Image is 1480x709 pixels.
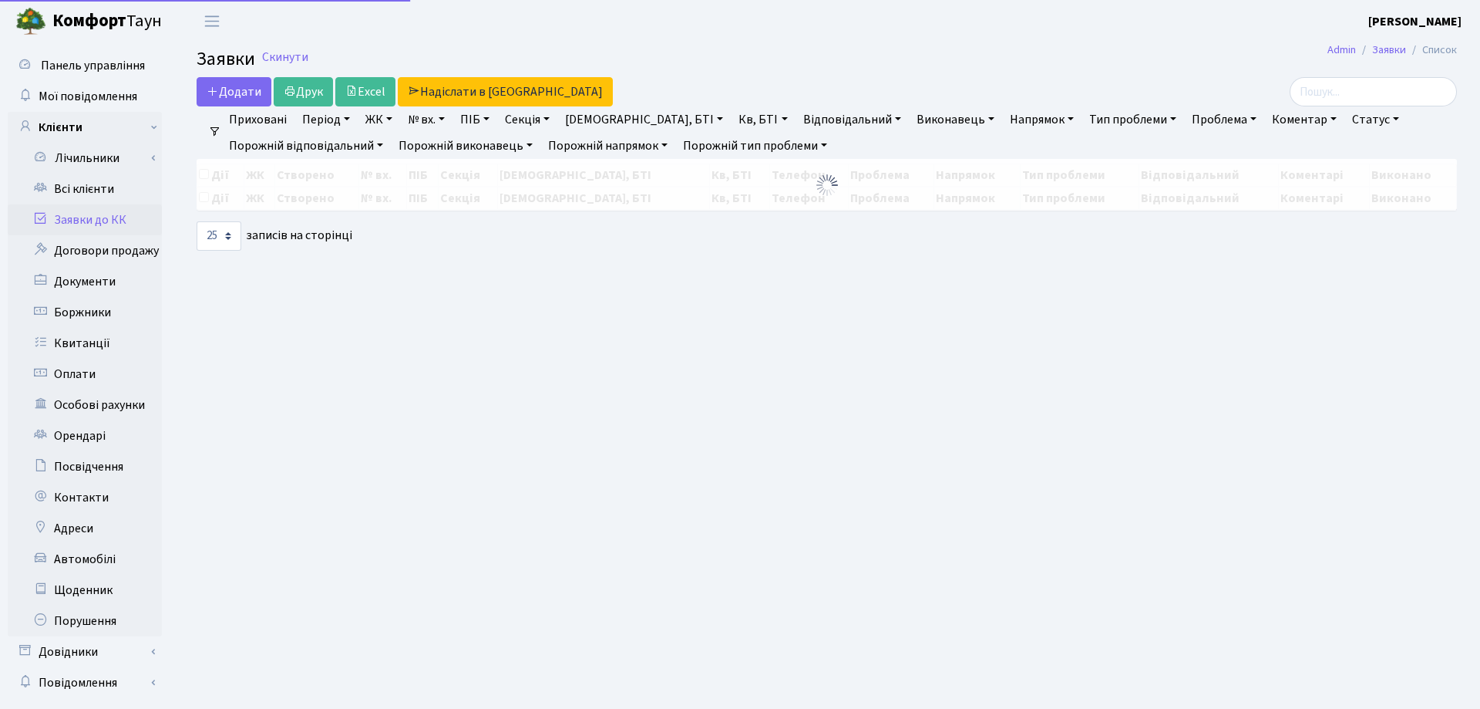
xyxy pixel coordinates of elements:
span: Додати [207,83,261,100]
a: Кв, БТІ [732,106,793,133]
span: Мої повідомлення [39,88,137,105]
a: Боржники [8,297,162,328]
img: logo.png [15,6,46,37]
a: Заявки до КК [8,204,162,235]
a: Договори продажу [8,235,162,266]
select: записів на сторінці [197,221,241,251]
a: Відповідальний [797,106,907,133]
a: Довідники [8,636,162,667]
a: Admin [1327,42,1356,58]
a: Друк [274,77,333,106]
a: Адреси [8,513,162,544]
a: Клієнти [8,112,162,143]
a: Всі клієнти [8,174,162,204]
a: Приховані [223,106,293,133]
a: Порожній відповідальний [223,133,389,159]
b: Комфорт [52,8,126,33]
span: Заявки [197,46,255,73]
a: Панель управління [8,50,162,81]
a: Порожній тип проблеми [677,133,833,159]
nav: breadcrumb [1304,34,1480,66]
label: записів на сторінці [197,221,352,251]
a: Порожній виконавець [392,133,539,159]
a: Мої повідомлення [8,81,162,112]
b: [PERSON_NAME] [1368,13,1461,30]
a: Excel [335,77,395,106]
a: Проблема [1186,106,1263,133]
a: Додати [197,77,271,106]
a: Статус [1346,106,1405,133]
a: Надіслати в [GEOGRAPHIC_DATA] [398,77,613,106]
a: Порожній напрямок [542,133,674,159]
span: Таун [52,8,162,35]
a: Скинути [262,50,308,65]
button: Переключити навігацію [193,8,231,34]
a: Лічильники [18,143,162,174]
a: Оплати [8,359,162,390]
a: Секція [499,106,556,133]
a: Квитанції [8,328,162,359]
a: Період [296,106,356,133]
span: Панель управління [41,57,145,74]
img: Обробка... [815,173,839,198]
a: Тип проблеми [1083,106,1182,133]
a: Заявки [1372,42,1406,58]
a: Порушення [8,606,162,636]
a: Коментар [1266,106,1343,133]
a: [PERSON_NAME] [1368,12,1461,31]
a: Виконавець [910,106,1001,133]
a: Повідомлення [8,667,162,698]
a: Автомобілі [8,544,162,575]
a: Особові рахунки [8,390,162,420]
a: Контакти [8,482,162,513]
a: ПІБ [454,106,496,133]
a: [DEMOGRAPHIC_DATA], БТІ [559,106,729,133]
a: № вх. [402,106,451,133]
a: Щоденник [8,575,162,606]
input: Пошук... [1290,77,1457,106]
li: Список [1406,42,1457,59]
a: ЖК [359,106,399,133]
a: Посвідчення [8,451,162,482]
a: Орендарі [8,420,162,451]
a: Напрямок [1004,106,1080,133]
a: Документи [8,266,162,297]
